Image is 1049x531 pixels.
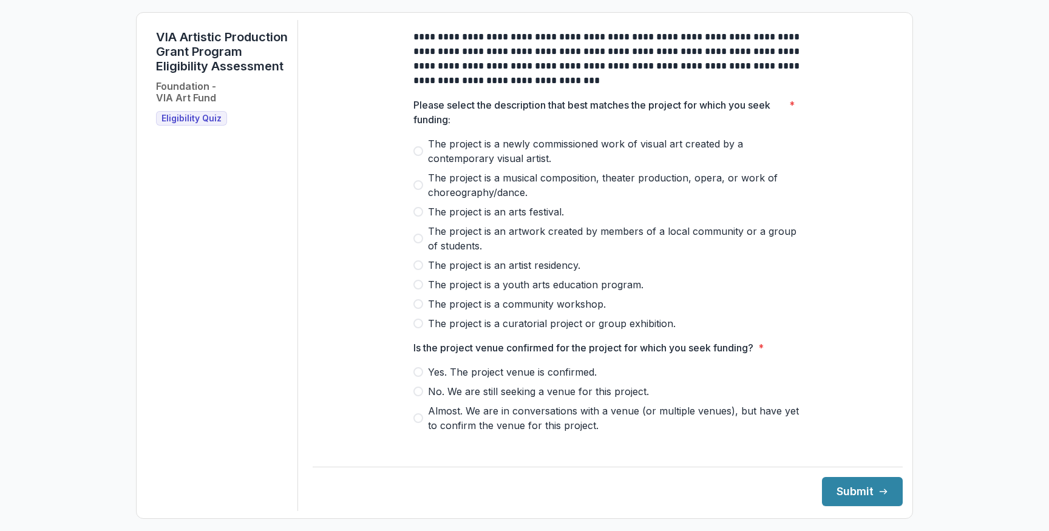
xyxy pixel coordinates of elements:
[428,277,643,292] span: The project is a youth arts education program.
[428,384,649,399] span: No. We are still seeking a venue for this project.
[428,205,564,219] span: The project is an arts festival.
[413,340,753,355] p: Is the project venue confirmed for the project for which you seek funding?
[156,30,288,73] h1: VIA Artistic Production Grant Program Eligibility Assessment
[428,258,580,272] span: The project is an artist residency.
[428,137,802,166] span: The project is a newly commissioned work of visual art created by a contemporary visual artist.
[822,477,903,506] button: Submit
[428,171,802,200] span: The project is a musical composition, theater production, opera, or work of choreography/dance.
[161,113,222,124] span: Eligibility Quiz
[156,81,216,104] h2: Foundation - VIA Art Fund
[428,224,802,253] span: The project is an artwork created by members of a local community or a group of students.
[428,365,597,379] span: Yes. The project venue is confirmed.
[428,297,606,311] span: The project is a community workshop.
[428,404,802,433] span: Almost. We are in conversations with a venue (or multiple venues), but have yet to confirm the ve...
[428,316,676,331] span: The project is a curatorial project or group exhibition.
[413,98,784,127] p: Please select the description that best matches the project for which you seek funding:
